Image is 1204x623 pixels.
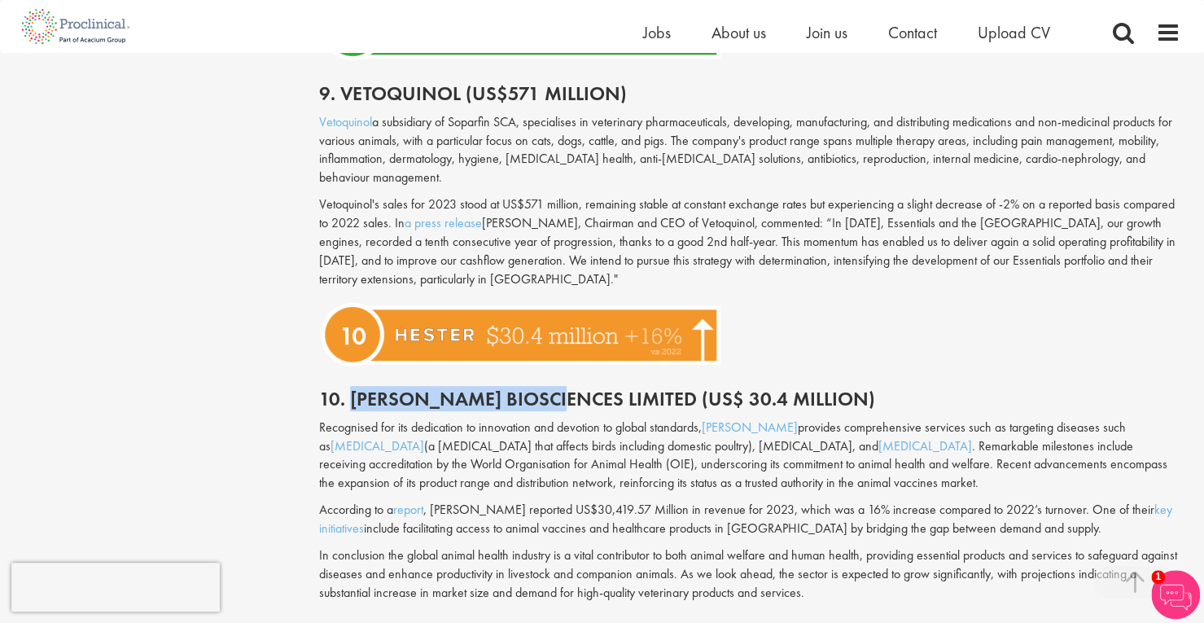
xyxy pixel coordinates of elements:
[888,22,937,43] a: Contact
[405,214,482,231] a: a press release
[319,501,1180,538] p: According to a , [PERSON_NAME] reported US$30,419.57 Million in revenue for 2023, which was a 16%...
[1151,570,1200,619] img: Chatbot
[878,437,972,454] a: [MEDICAL_DATA]
[702,419,798,436] a: [PERSON_NAME]
[807,22,847,43] a: Join us
[319,113,1180,187] p: a subsidiary of Soparfin SCA, specialises in veterinary pharmaceuticals, developing, manufacturin...
[711,22,766,43] a: About us
[11,563,220,612] iframe: reCAPTCHA
[319,501,1172,537] a: key initiatives
[319,419,1180,493] p: Recognised for its dedication to innovation and devotion to global standards, provides comprehens...
[1151,570,1165,584] span: 1
[319,83,1180,104] h2: 9. Vetoquinol (US$571 million)
[319,388,1180,410] h2: 10. [PERSON_NAME] Biosciences Limited (US$ 30.4 million)
[319,113,372,130] a: Vetoquinol
[319,546,1180,603] p: In conclusion the global animal health industry is a vital contributor to both animal welfare and...
[319,195,1180,288] p: Vetoquinol's sales for 2023 stood at US$571 million, remaining stable at constant exchange rates ...
[393,501,423,518] a: report
[331,437,424,454] a: [MEDICAL_DATA]
[643,22,671,43] a: Jobs
[978,22,1050,43] a: Upload CV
